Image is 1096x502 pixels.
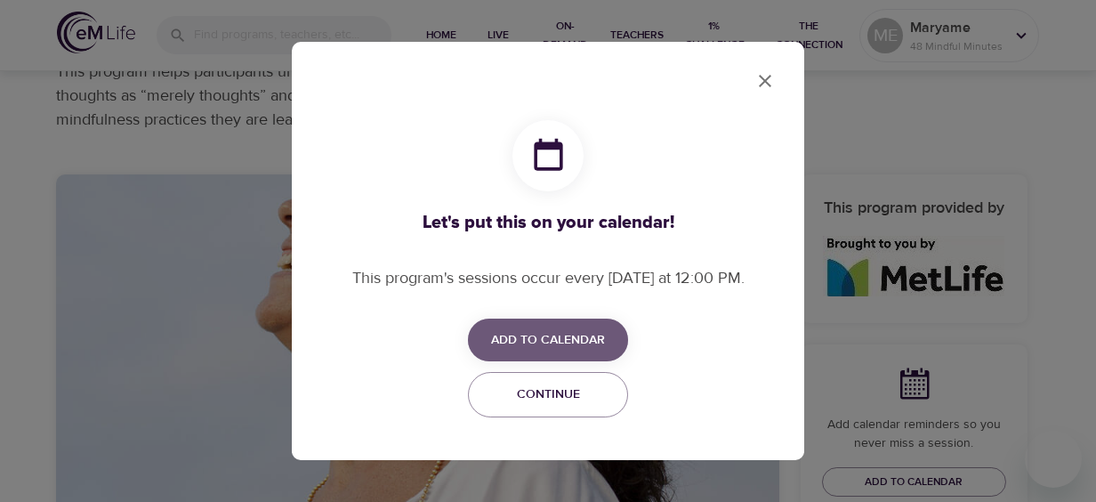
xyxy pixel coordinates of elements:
[744,60,786,102] button: close
[479,384,616,406] span: Continue
[468,319,628,362] button: Add to Calendar
[352,266,745,290] p: This program's sessions occur every [DATE] at 12:00 PM.
[491,329,605,352] span: Add to Calendar
[468,372,628,417] button: Continue
[352,213,745,233] h3: Let's put this on your calendar!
